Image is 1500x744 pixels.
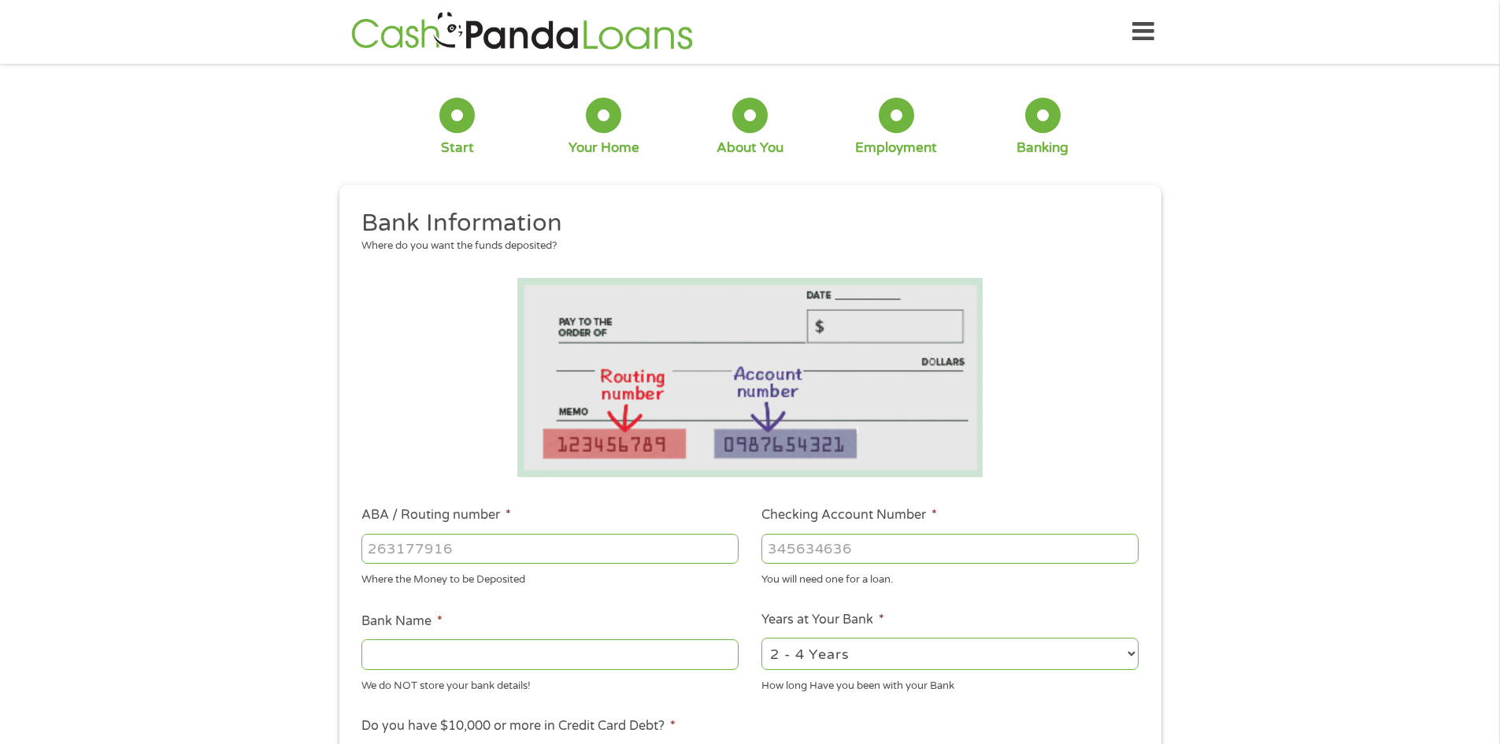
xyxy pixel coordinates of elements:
[855,139,937,157] div: Employment
[361,567,739,588] div: Where the Money to be Deposited
[761,534,1139,564] input: 345634636
[361,208,1127,239] h2: Bank Information
[441,139,474,157] div: Start
[717,139,783,157] div: About You
[361,507,511,524] label: ABA / Routing number
[361,239,1127,254] div: Where do you want the funds deposited?
[569,139,639,157] div: Your Home
[761,507,937,524] label: Checking Account Number
[761,672,1139,694] div: How long Have you been with your Bank
[761,612,884,628] label: Years at Your Bank
[361,613,443,630] label: Bank Name
[517,278,983,477] img: Routing number location
[1017,139,1069,157] div: Banking
[761,567,1139,588] div: You will need one for a loan.
[361,718,676,735] label: Do you have $10,000 or more in Credit Card Debt?
[361,534,739,564] input: 263177916
[346,9,698,54] img: GetLoanNow Logo
[361,672,739,694] div: We do NOT store your bank details!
